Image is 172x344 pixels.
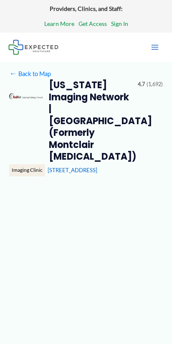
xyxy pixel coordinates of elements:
[9,68,51,79] a: ←Back to Map
[9,70,17,77] span: ←
[9,164,45,176] div: Imaging Clinic
[111,18,128,29] a: Sign In
[49,79,132,163] h2: [US_STATE] Imaging Network | [GEOGRAPHIC_DATA] (Formerly Montclair [MEDICAL_DATA])
[78,18,107,29] a: Get Access
[138,79,145,89] span: 4.7
[48,167,97,173] a: [STREET_ADDRESS]
[44,18,74,29] a: Learn More
[147,79,163,89] span: (1,692)
[146,38,164,56] button: Main menu toggle
[50,5,123,12] strong: Providers, Clinics, and Staff:
[8,40,58,54] img: Expected Healthcare Logo - side, dark font, small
